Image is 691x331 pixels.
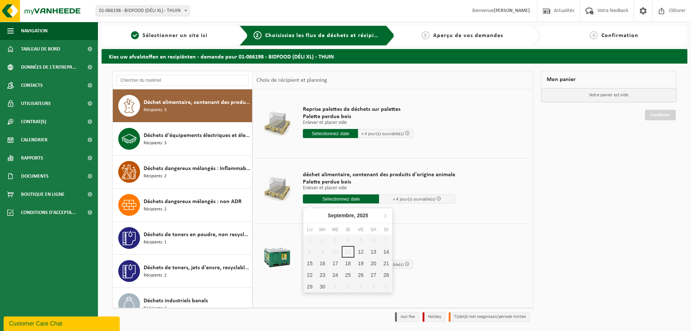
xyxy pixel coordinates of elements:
span: 01-066198 - BIDFOOD (DÉLI XL) - THUIN [96,5,190,16]
div: Je [342,226,354,233]
div: 24 [329,269,342,281]
span: Déchets dangereux mélangés : non ADR [144,197,242,206]
div: Choix de récipient et planning [253,71,331,89]
span: Rapports [21,149,43,167]
div: 30 [316,281,329,292]
span: Récipients: 1 [144,239,166,246]
span: Données de l'entrepr... [21,58,77,76]
div: Septembre, [325,210,371,221]
span: 01-066198 - BIDFOOD (DÉLI XL) - THUIN [96,6,189,16]
i: 2025 [357,213,368,218]
div: 18 [342,258,354,269]
p: Enlever et placer vide [303,186,455,191]
input: Sélectionnez date [303,129,358,138]
div: 27 [367,269,380,281]
div: 13 [367,246,380,258]
button: Déchet alimentaire, contenant des produits d'origine animale, emballage mélangé (sans verre), cat... [113,89,252,122]
span: Calendrier [21,131,48,149]
div: Di [380,226,392,233]
span: Sélectionner un site ici [143,33,207,39]
span: Confirmation [601,33,638,39]
span: Choisissiez les flux de déchets et récipients [265,33,386,39]
span: Documents [21,167,49,185]
span: Récipients: 3 [144,107,166,114]
span: Déchets de toners en poudre, non recyclable, non dangereux [144,230,250,239]
button: Déchets dangereux mélangés : non ADR Récipients: 2 [113,189,252,222]
div: 28 [380,269,392,281]
div: Ve [354,226,367,233]
input: Chercher du matériel [116,75,249,86]
div: 16 [316,258,329,269]
a: 1Sélectionner un site ici [105,31,234,40]
span: Déchets de toners, jets d'encre, recyclable, dangereux [144,263,250,272]
div: Mon panier [541,71,676,88]
span: + 4 jour(s) ouvrable(s) [361,132,404,136]
div: 21 [380,258,392,269]
span: Récipients: 3 [144,140,166,147]
div: 14 [380,246,392,258]
div: 3 [354,281,367,292]
span: 4 [590,31,598,39]
span: Palette perdue bois [303,178,455,186]
span: Aperçu de vos demandes [433,33,503,39]
span: déchet alimentaire, contenant des produits d'origine animale [303,171,455,178]
a: Continuer [645,110,676,120]
span: Déchets dangereux mélangés : Inflammable - Corrosif [144,164,250,173]
div: Ma [316,226,329,233]
span: Déchets d'équipements électriques et électroniques - Sans tubes cathodiques [144,131,250,140]
div: 15 [303,258,316,269]
span: 1 [131,31,139,39]
div: Sa [367,226,380,233]
li: Holiday [423,312,445,322]
span: Déchet alimentaire, contenant des produits d'origine animale, emballage mélangé (sans verre), cat 3 [144,98,250,107]
span: Palette perdue bois [303,113,413,120]
div: 5 [380,281,392,292]
div: 19 [354,258,367,269]
div: 23 [316,269,329,281]
li: Jour fixe [395,312,419,322]
h2: Kies uw afvalstoffen en recipiënten - demande pour 01-066198 - BIDFOOD (DÉLI XL) - THUIN [102,49,687,63]
div: 1 [329,281,342,292]
span: Reprise palettes de déchets sur palettes [303,106,413,113]
iframe: chat widget [4,315,121,331]
div: 12 [354,246,367,258]
button: Déchets industriels banals Récipients: 4 [113,288,252,321]
p: Votre panier est vide [541,88,676,102]
div: 20 [367,258,380,269]
p: Enlever et placer vide [303,120,413,125]
span: Boutique en ligne [21,185,65,203]
span: Récipients: 2 [144,173,166,180]
div: 22 [303,269,316,281]
span: Contacts [21,76,43,94]
span: + 4 jour(s) ouvrable(s) [393,197,435,202]
div: 4 [367,281,380,292]
div: 25 [342,269,354,281]
span: Récipients: 4 [144,305,166,312]
div: 2 [342,281,354,292]
input: Sélectionnez date [303,194,379,203]
div: 29 [303,281,316,292]
li: Tijdelijk niet toegestaan/période limitée [449,312,530,322]
span: Déchets industriels banals [144,296,208,305]
button: Déchets de toners, jets d'encre, recyclable, dangereux Récipients: 2 [113,255,252,288]
div: 17 [329,258,342,269]
button: Déchets d'équipements électriques et électroniques - Sans tubes cathodiques Récipients: 3 [113,122,252,156]
button: Déchets de toners en poudre, non recyclable, non dangereux Récipients: 1 [113,222,252,255]
span: 3 [421,31,429,39]
button: Déchets dangereux mélangés : Inflammable - Corrosif Récipients: 2 [113,156,252,189]
span: Utilisateurs [21,94,51,113]
strong: [PERSON_NAME] [494,8,530,13]
div: 26 [354,269,367,281]
div: Lu [303,226,316,233]
span: Conditions d'accepta... [21,203,76,222]
span: Récipients: 2 [144,206,166,213]
span: Récipients: 2 [144,272,166,279]
span: Tableau de bord [21,40,60,58]
div: Me [329,226,342,233]
span: Navigation [21,22,48,40]
span: 2 [254,31,262,39]
span: Contrat(s) [21,113,46,131]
